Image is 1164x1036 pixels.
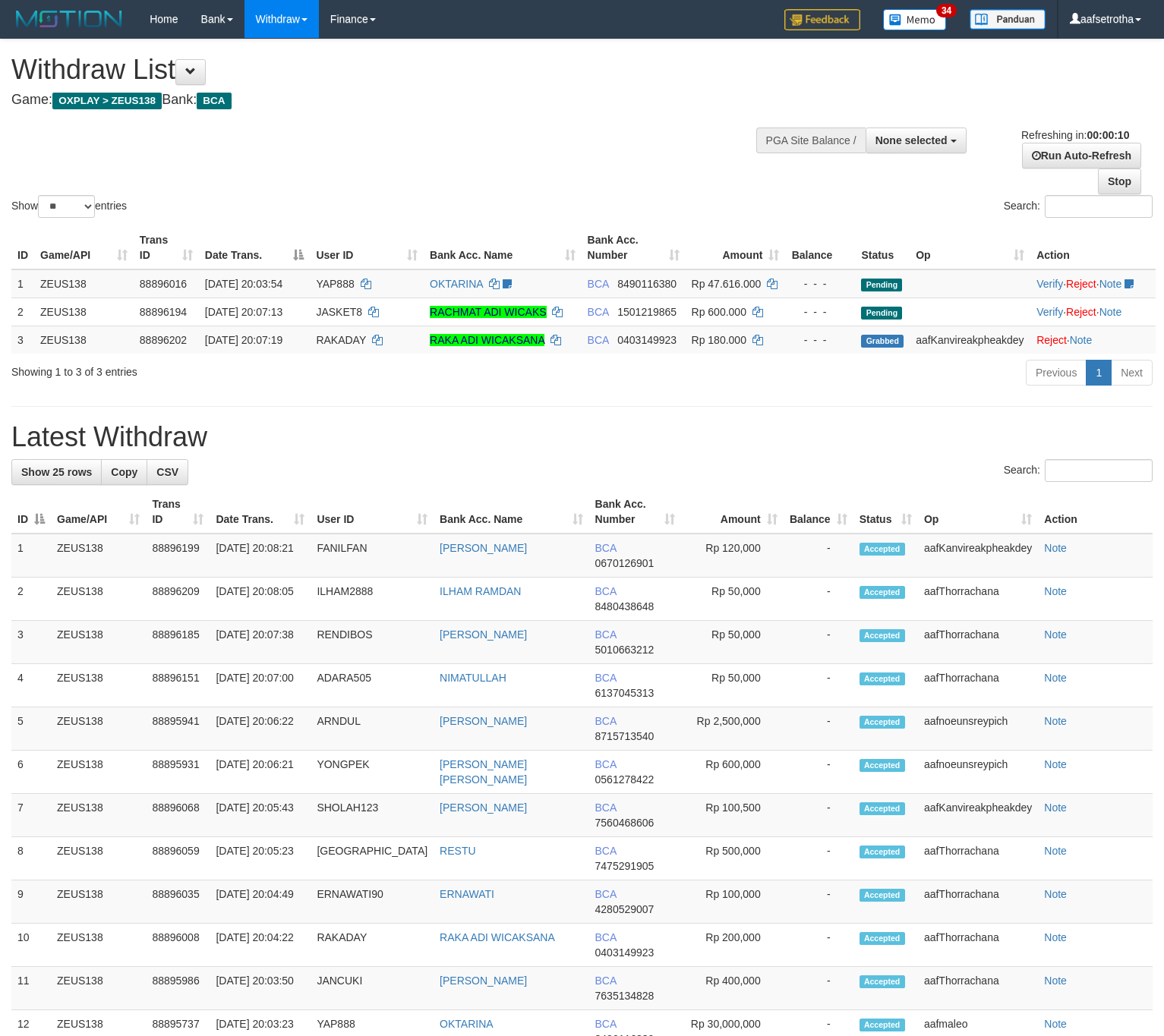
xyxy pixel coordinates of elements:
td: ZEUS138 [51,967,146,1010]
span: BCA [595,975,617,987]
td: Rp 200,000 [681,924,784,967]
td: ZEUS138 [51,707,146,751]
img: panduan.png [970,9,1046,30]
span: Pending [861,307,902,320]
a: Note [1044,628,1067,641]
th: Balance [785,226,855,269]
label: Search: [1004,195,1153,218]
td: [DATE] 20:05:23 [210,837,311,880]
td: 1 [11,534,51,578]
span: BCA [595,542,617,554]
td: RAKADAY [311,924,434,967]
td: 88896209 [146,578,210,621]
span: Copy 8715713540 to clipboard [595,730,655,742]
span: Accepted [860,716,905,729]
div: - - - [791,304,849,320]
span: Accepted [860,932,905,945]
a: Note [1044,1018,1067,1030]
span: Copy 7635134828 to clipboard [595,990,655,1002]
a: OKTARINA [440,1018,494,1030]
span: Accepted [860,1019,905,1031]
span: 88896202 [140,334,187,346]
a: Note [1044,801,1067,814]
td: · · [1030,298,1156,326]
th: Amount: activate to sort column ascending [686,226,786,269]
a: ERNAWATI [440,888,494,900]
span: Accepted [860,975,905,988]
a: RESTU [440,845,475,857]
th: Op: activate to sort column ascending [910,226,1030,269]
div: - - - [791,332,849,348]
td: aafKanvireakpheakdey [910,326,1030,354]
span: BCA [595,758,617,770]
td: - [784,621,853,664]
td: 3 [11,621,51,664]
td: ZEUS138 [51,880,146,924]
input: Search: [1045,459,1153,482]
span: BCA [588,334,609,346]
td: aafThorrachana [918,880,1038,924]
a: [PERSON_NAME] [440,628,527,641]
a: Note [1044,975,1067,987]
td: [DATE] 20:06:21 [210,751,311,794]
td: [DATE] 20:08:05 [210,578,311,621]
span: Copy 4280529007 to clipboard [595,903,655,915]
a: [PERSON_NAME] [440,542,527,554]
a: NIMATULLAH [440,672,506,684]
a: Previous [1026,360,1087,386]
span: Copy 7560468606 to clipboard [595,817,655,829]
th: Status [855,226,910,269]
a: Copy [101,459,147,485]
td: ZEUS138 [51,751,146,794]
a: [PERSON_NAME] [440,801,527,814]
span: BCA [595,801,617,814]
span: Refreshing in: [1021,129,1129,141]
span: Copy 7475291905 to clipboard [595,860,655,872]
span: None selected [875,134,948,146]
td: 6 [11,751,51,794]
span: Accepted [860,672,905,685]
div: Showing 1 to 3 of 3 entries [11,358,474,379]
span: Copy 6137045313 to clipboard [595,687,655,699]
td: [DATE] 20:05:43 [210,794,311,837]
span: Copy 0403149923 to clipboard [595,946,655,959]
td: 5 [11,707,51,751]
a: Note [1044,585,1067,597]
td: ZEUS138 [34,298,134,326]
td: Rp 100,000 [681,880,784,924]
td: ZEUS138 [51,837,146,880]
td: FANILFAN [311,534,434,578]
a: [PERSON_NAME] [440,715,527,727]
span: BCA [595,888,617,900]
th: ID [11,226,34,269]
td: - [784,534,853,578]
td: ZEUS138 [51,534,146,578]
div: PGA Site Balance / [756,128,866,153]
a: Note [1044,672,1067,684]
td: YONGPEK [311,751,434,794]
th: Game/API: activate to sort column ascending [34,226,134,269]
th: Bank Acc. Number: activate to sort column ascending [589,490,681,534]
td: - [784,880,853,924]
span: 88896016 [140,278,187,290]
td: 10 [11,924,51,967]
th: Action [1030,226,1156,269]
td: Rp 500,000 [681,837,784,880]
td: 11 [11,967,51,1010]
td: 88896185 [146,621,210,664]
a: CSV [147,459,188,485]
th: Trans ID: activate to sort column ascending [146,490,210,534]
td: ARNDUL [311,707,434,751]
span: [DATE] 20:03:54 [205,278,282,290]
td: 88896151 [146,664,210,707]
td: ZEUS138 [34,269,134,298]
a: Note [1044,888,1067,900]
h4: Game: Bank: [11,93,761,108]
label: Show entries [11,195,127,218]
div: - - - [791,276,849,291]
td: aafnoeunsreypich [918,707,1038,751]
a: ILHAM RAMDAN [440,585,521,597]
a: Note [1099,278,1122,290]
a: RAKA ADI WICAKSANA [440,931,555,943]
a: Note [1044,845,1067,857]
